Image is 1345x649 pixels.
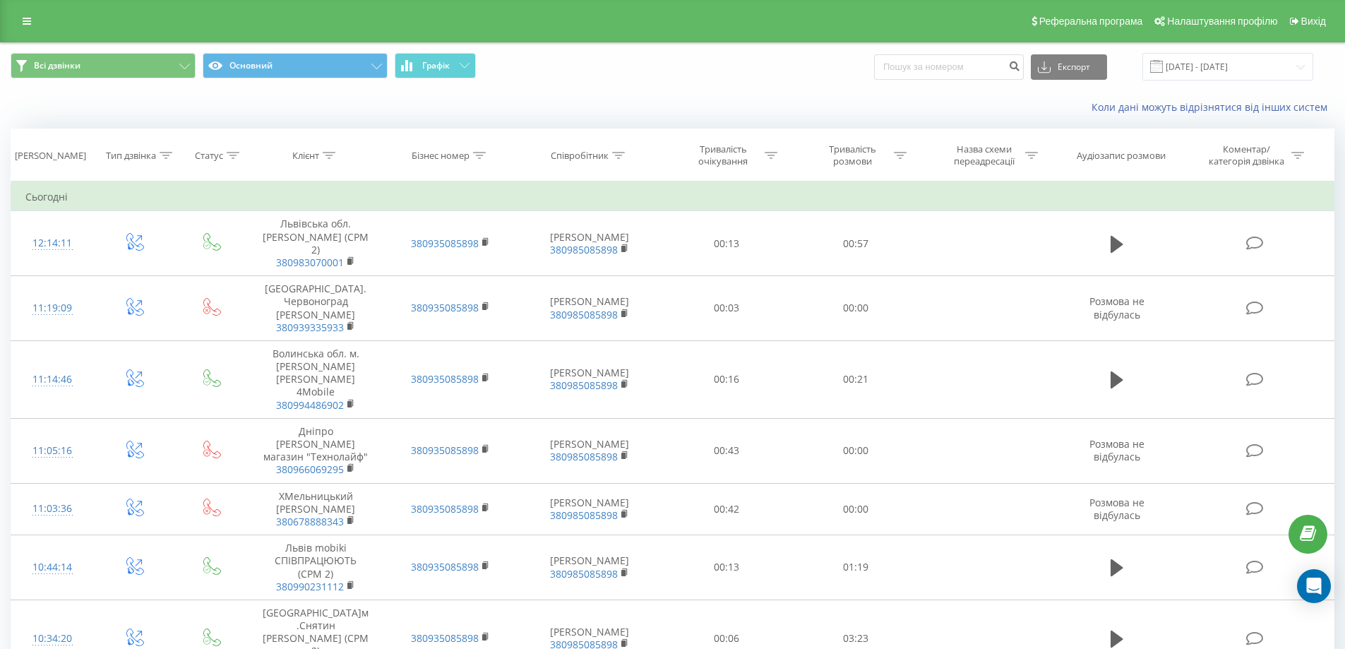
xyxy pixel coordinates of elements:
a: 380985085898 [550,450,618,463]
a: 380983070001 [276,256,344,269]
a: 380985085898 [550,567,618,580]
td: 01:19 [791,535,921,600]
a: 380985085898 [550,308,618,321]
td: 00:00 [791,483,921,535]
a: 380935085898 [411,631,479,645]
td: [PERSON_NAME] [518,535,662,600]
div: 11:03:36 [25,495,80,523]
td: 00:43 [662,418,791,483]
td: 00:00 [791,276,921,341]
a: Коли дані можуть відрізнятися вiд інших систем [1092,100,1334,114]
a: 380990231112 [276,580,344,593]
td: Львів mobiki СПІВПРАЦЮЮТЬ (СРМ 2) [249,535,383,600]
a: 380994486902 [276,398,344,412]
div: Тривалість очікування [686,143,761,167]
span: Розмова не відбулась [1089,437,1144,463]
div: 10:44:14 [25,554,80,581]
td: 00:16 [662,340,791,418]
td: 00:57 [791,211,921,276]
div: 11:19:09 [25,294,80,322]
td: [PERSON_NAME] [518,483,662,535]
button: Графік [395,53,476,78]
a: 380985085898 [550,379,618,392]
td: [PERSON_NAME] [518,340,662,418]
span: Розмова не відбулась [1089,294,1144,321]
td: 00:42 [662,483,791,535]
td: [PERSON_NAME] [518,276,662,341]
span: Розмова не відбулась [1089,496,1144,522]
div: 11:14:46 [25,366,80,393]
div: [PERSON_NAME] [15,150,86,162]
button: Експорт [1031,54,1107,80]
a: 380985085898 [550,508,618,522]
a: 380985085898 [550,243,618,256]
a: 380939335933 [276,321,344,334]
a: 380935085898 [411,372,479,386]
span: Всі дзвінки [34,60,80,71]
div: Коментар/категорія дзвінка [1205,143,1288,167]
span: Налаштування профілю [1167,16,1277,27]
a: 380935085898 [411,237,479,250]
a: 380935085898 [411,301,479,314]
div: Бізнес номер [412,150,470,162]
div: 12:14:11 [25,230,80,257]
td: ХМельницький [PERSON_NAME] [249,483,383,535]
button: Основний [203,53,388,78]
span: Реферальна програма [1039,16,1143,27]
td: Сьогодні [11,183,1334,211]
button: Всі дзвінки [11,53,196,78]
td: Дніпро [PERSON_NAME] магазин "Технолайф" [249,418,383,483]
span: Графік [422,61,450,71]
div: Назва схеми переадресації [946,143,1022,167]
a: 380678888343 [276,515,344,528]
td: 00:21 [791,340,921,418]
div: Тривалість розмови [815,143,890,167]
input: Пошук за номером [874,54,1024,80]
td: [PERSON_NAME] [518,418,662,483]
a: 380935085898 [411,443,479,457]
td: [PERSON_NAME] [518,211,662,276]
td: 00:13 [662,211,791,276]
div: Клієнт [292,150,319,162]
a: 380935085898 [411,560,479,573]
div: Співробітник [551,150,609,162]
a: 380935085898 [411,502,479,516]
td: Львівська обл.[PERSON_NAME] (СРМ 2) [249,211,383,276]
td: 00:00 [791,418,921,483]
div: Тип дзвінка [106,150,156,162]
td: [GEOGRAPHIC_DATA]. Червоноград [PERSON_NAME] [249,276,383,341]
div: 11:05:16 [25,437,80,465]
td: 00:03 [662,276,791,341]
div: Open Intercom Messenger [1297,569,1331,603]
td: 00:13 [662,535,791,600]
div: Статус [195,150,223,162]
div: Аудіозапис розмови [1077,150,1166,162]
td: Волинська обл. м. [PERSON_NAME] [PERSON_NAME] 4Mobile [249,340,383,418]
a: 380966069295 [276,463,344,476]
span: Вихід [1301,16,1326,27]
